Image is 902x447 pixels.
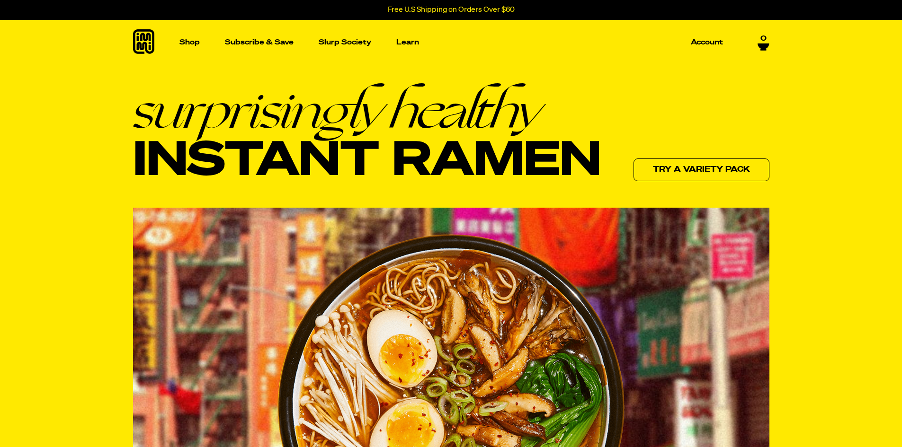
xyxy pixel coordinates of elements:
[176,20,727,65] nav: Main navigation
[393,20,423,65] a: Learn
[176,20,204,65] a: Shop
[388,6,515,14] p: Free U.S Shipping on Orders Over $60
[687,35,727,50] a: Account
[179,39,200,46] p: Shop
[133,84,601,188] h1: Instant Ramen
[225,39,294,46] p: Subscribe & Save
[760,31,767,40] span: 0
[634,158,769,181] a: Try a variety pack
[396,39,419,46] p: Learn
[319,39,371,46] p: Slurp Society
[691,39,723,46] p: Account
[315,35,375,50] a: Slurp Society
[221,35,297,50] a: Subscribe & Save
[133,84,601,136] em: surprisingly healthy
[758,31,769,47] a: 0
